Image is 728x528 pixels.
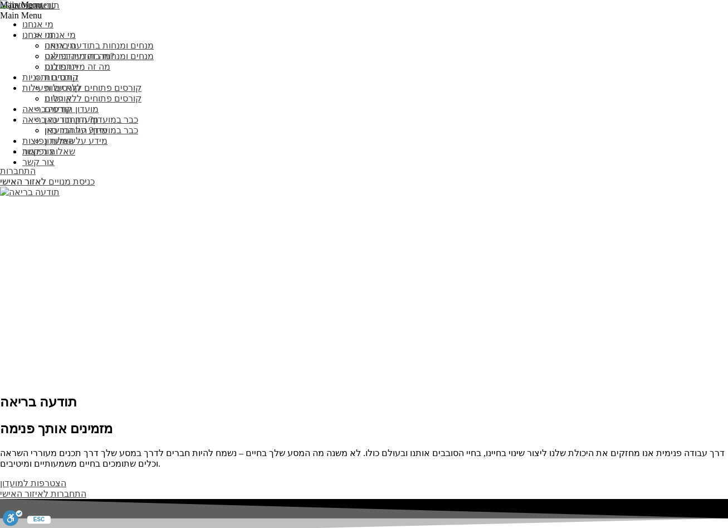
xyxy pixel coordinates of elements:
[45,51,114,61] a: מה זה מיינדפולנס?
[45,41,154,50] a: מנחים ומנחות בתודעה בריאה
[45,62,78,71] a: התנדבות
[22,20,53,29] a: מי אנחנו
[45,83,141,93] a: קורסים פתוחים ללא עלות
[22,147,55,156] a: צור קשר
[22,136,75,146] a: שאלות נפוצות
[45,94,72,103] a: קורסים
[45,125,108,135] a: מידע על המועדון
[45,115,138,124] a: כבר במועדון? התחבר כאן
[22,72,79,82] a: קורסים ותכניות
[45,30,76,40] a: מי אנחנו
[22,104,99,114] a: מועדון תודעה בריאה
